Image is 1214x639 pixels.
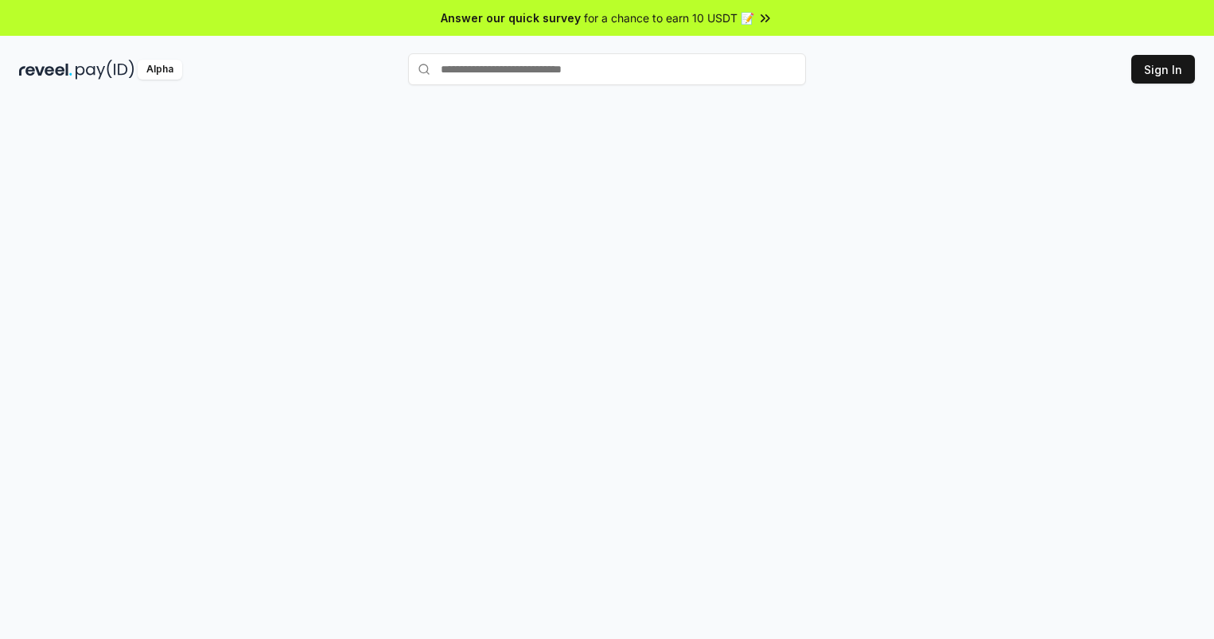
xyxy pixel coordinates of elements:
img: reveel_dark [19,60,72,80]
span: Answer our quick survey [441,10,581,26]
img: pay_id [76,60,134,80]
div: Alpha [138,60,182,80]
span: for a chance to earn 10 USDT 📝 [584,10,754,26]
button: Sign In [1131,55,1195,84]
